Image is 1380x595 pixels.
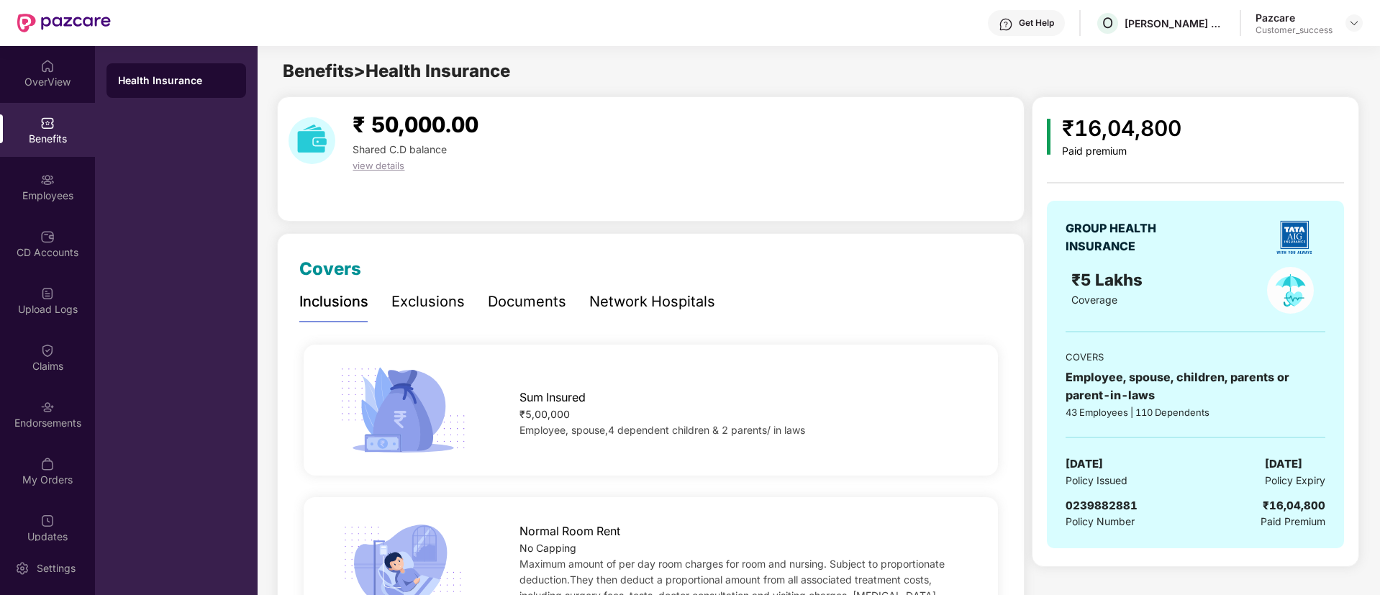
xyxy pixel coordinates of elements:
span: 0239882881 [1066,499,1138,512]
img: svg+xml;base64,PHN2ZyBpZD0iVXBsb2FkX0xvZ3MiIGRhdGEtbmFtZT0iVXBsb2FkIExvZ3MiIHhtbG5zPSJodHRwOi8vd3... [40,286,55,301]
img: icon [1047,119,1050,155]
img: icon [335,363,471,458]
div: Exclusions [391,291,465,313]
div: COVERS [1066,350,1325,364]
span: Sum Insured [519,389,586,406]
img: svg+xml;base64,PHN2ZyBpZD0iSGVscC0zMngzMiIgeG1sbnM9Imh0dHA6Ly93d3cudzMub3JnLzIwMDAvc3ZnIiB3aWR0aD... [999,17,1013,32]
div: [PERSON_NAME] GLOBAL INVESTMENT PLATFORM PRIVATE LIMITED [1125,17,1225,30]
div: Paid premium [1062,145,1181,158]
span: Employee, spouse,4 dependent children & 2 parents/ in laws [519,424,805,436]
span: O [1102,14,1113,32]
span: ₹ 50,000.00 [353,112,478,137]
span: Policy Expiry [1265,473,1325,489]
img: insurerLogo [1269,212,1320,263]
span: Policy Number [1066,515,1135,527]
div: Employee, spouse, children, parents or parent-in-laws [1066,368,1325,404]
img: download [289,117,335,164]
img: svg+xml;base64,PHN2ZyBpZD0iVXBkYXRlZCIgeG1sbnM9Imh0dHA6Ly93d3cudzMub3JnLzIwMDAvc3ZnIiB3aWR0aD0iMj... [40,514,55,528]
span: Normal Room Rent [519,522,620,540]
img: svg+xml;base64,PHN2ZyBpZD0iRHJvcGRvd24tMzJ4MzIiIHhtbG5zPSJodHRwOi8vd3d3LnczLm9yZy8yMDAwL3N2ZyIgd2... [1348,17,1360,29]
span: Coverage [1071,294,1117,306]
span: Paid Premium [1261,514,1325,530]
span: [DATE] [1066,455,1103,473]
img: policyIcon [1267,267,1314,314]
span: [DATE] [1265,455,1302,473]
img: svg+xml;base64,PHN2ZyBpZD0iSG9tZSIgeG1sbnM9Imh0dHA6Ly93d3cudzMub3JnLzIwMDAvc3ZnIiB3aWR0aD0iMjAiIG... [40,59,55,73]
img: svg+xml;base64,PHN2ZyBpZD0iTXlfT3JkZXJzIiBkYXRhLW5hbWU9Ik15IE9yZGVycyIgeG1sbnM9Imh0dHA6Ly93d3cudz... [40,457,55,471]
img: svg+xml;base64,PHN2ZyBpZD0iQmVuZWZpdHMiIHhtbG5zPSJodHRwOi8vd3d3LnczLm9yZy8yMDAwL3N2ZyIgd2lkdGg9Ij... [40,116,55,130]
div: No Capping [519,540,967,556]
img: svg+xml;base64,PHN2ZyBpZD0iQ2xhaW0iIHhtbG5zPSJodHRwOi8vd3d3LnczLm9yZy8yMDAwL3N2ZyIgd2lkdGg9IjIwIi... [40,343,55,358]
div: GROUP HEALTH INSURANCE [1066,219,1191,255]
div: ₹16,04,800 [1263,497,1325,514]
img: svg+xml;base64,PHN2ZyBpZD0iQ0RfQWNjb3VudHMiIGRhdGEtbmFtZT0iQ0QgQWNjb3VudHMiIHhtbG5zPSJodHRwOi8vd3... [40,230,55,244]
div: Network Hospitals [589,291,715,313]
span: Shared C.D balance [353,143,447,155]
img: svg+xml;base64,PHN2ZyBpZD0iRW1wbG95ZWVzIiB4bWxucz0iaHR0cDovL3d3dy53My5vcmcvMjAwMC9zdmciIHdpZHRoPS... [40,173,55,187]
div: Health Insurance [118,73,235,88]
span: Covers [299,258,361,279]
span: ₹5 Lakhs [1071,270,1147,289]
img: svg+xml;base64,PHN2ZyBpZD0iU2V0dGluZy0yMHgyMCIgeG1sbnM9Imh0dHA6Ly93d3cudzMub3JnLzIwMDAvc3ZnIiB3aW... [15,561,29,576]
div: Pazcare [1256,11,1333,24]
div: Settings [32,561,80,576]
img: svg+xml;base64,PHN2ZyBpZD0iRW5kb3JzZW1lbnRzIiB4bWxucz0iaHR0cDovL3d3dy53My5vcmcvMjAwMC9zdmciIHdpZH... [40,400,55,414]
span: Policy Issued [1066,473,1127,489]
div: Customer_success [1256,24,1333,36]
span: Benefits > Health Insurance [283,60,510,81]
div: Documents [488,291,566,313]
div: 43 Employees | 110 Dependents [1066,405,1325,419]
div: ₹5,00,000 [519,406,967,422]
span: view details [353,160,404,171]
div: ₹16,04,800 [1062,112,1181,145]
img: New Pazcare Logo [17,14,111,32]
div: Inclusions [299,291,368,313]
div: Get Help [1019,17,1054,29]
